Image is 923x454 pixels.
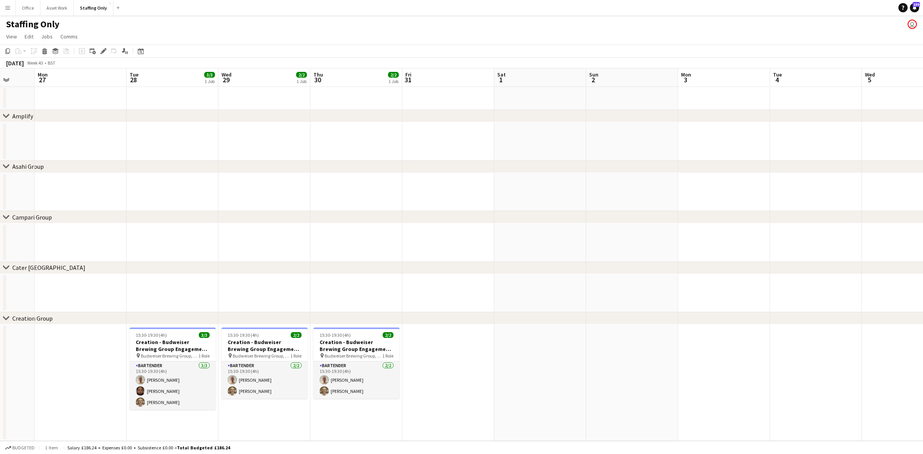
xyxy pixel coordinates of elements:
[297,78,307,84] div: 1 Job
[383,332,393,338] span: 2/2
[222,339,308,353] h3: Creation - Budweiser Brewing Group Engagement Day
[388,72,399,78] span: 2/2
[233,353,290,359] span: Budweiser Brewing Group, [STREET_ADDRESS][PERSON_NAME]
[320,332,351,338] span: 15:30-19:30 (4h)
[22,32,37,42] a: Edit
[74,0,113,15] button: Staffing Only
[220,75,232,84] span: 29
[38,32,56,42] a: Jobs
[57,32,81,42] a: Comms
[588,75,598,84] span: 2
[16,0,40,15] button: Office
[222,71,232,78] span: Wed
[130,361,216,410] app-card-role: Bartender3/315:30-19:30 (4h)[PERSON_NAME][PERSON_NAME][PERSON_NAME]
[6,33,17,40] span: View
[42,445,61,451] span: 1 item
[388,78,398,84] div: 1 Job
[291,332,302,338] span: 2/2
[404,75,412,84] span: 31
[12,264,85,271] div: Cater [GEOGRAPHIC_DATA]
[865,71,875,78] span: Wed
[864,75,875,84] span: 5
[12,445,35,451] span: Budgeted
[908,20,917,29] app-user-avatar: Gorilla Staffing
[222,328,308,399] app-job-card: 15:30-19:30 (4h)2/2Creation - Budweiser Brewing Group Engagement Day Budweiser Brewing Group, [ST...
[177,445,230,451] span: Total Budgeted £186.24
[290,353,302,359] span: 1 Role
[222,361,308,399] app-card-role: Bartender2/215:30-19:30 (4h)[PERSON_NAME][PERSON_NAME]
[296,72,307,78] span: 2/2
[37,75,48,84] span: 27
[38,71,48,78] span: Mon
[205,78,215,84] div: 1 Job
[4,444,36,452] button: Budgeted
[128,75,138,84] span: 28
[313,71,323,78] span: Thu
[496,75,506,84] span: 1
[913,2,920,7] span: 159
[382,353,393,359] span: 1 Role
[12,112,33,120] div: Amplify
[60,33,78,40] span: Comms
[130,339,216,353] h3: Creation - Budweiser Brewing Group Engagement Day
[12,163,44,170] div: Asahi Group
[48,60,55,66] div: BST
[910,3,919,12] a: 159
[405,71,412,78] span: Fri
[497,71,506,78] span: Sat
[680,75,691,84] span: 3
[41,33,53,40] span: Jobs
[228,332,259,338] span: 15:30-19:30 (4h)
[12,314,53,322] div: Creation Group
[25,33,33,40] span: Edit
[681,71,691,78] span: Mon
[67,445,230,451] div: Salary £186.24 + Expenses £0.00 + Subsistence £0.00 =
[313,361,400,399] app-card-role: Bartender2/215:30-19:30 (4h)[PERSON_NAME][PERSON_NAME]
[141,353,198,359] span: Budweiser Brewing Group, [STREET_ADDRESS][PERSON_NAME]
[198,353,210,359] span: 1 Role
[130,328,216,410] app-job-card: 15:30-19:30 (4h)3/3Creation - Budweiser Brewing Group Engagement Day Budweiser Brewing Group, [ST...
[773,71,782,78] span: Tue
[313,328,400,399] app-job-card: 15:30-19:30 (4h)2/2Creation - Budweiser Brewing Group Engagement Day Budweiser Brewing Group, [ST...
[6,18,60,30] h1: Staffing Only
[312,75,323,84] span: 30
[40,0,74,15] button: Asset Work
[136,332,167,338] span: 15:30-19:30 (4h)
[12,213,52,221] div: Campari Group
[325,353,382,359] span: Budweiser Brewing Group, [STREET_ADDRESS][PERSON_NAME]
[589,71,598,78] span: Sun
[6,59,24,67] div: [DATE]
[130,71,138,78] span: Tue
[313,339,400,353] h3: Creation - Budweiser Brewing Group Engagement Day
[204,72,215,78] span: 3/3
[772,75,782,84] span: 4
[199,332,210,338] span: 3/3
[3,32,20,42] a: View
[25,60,45,66] span: Week 43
